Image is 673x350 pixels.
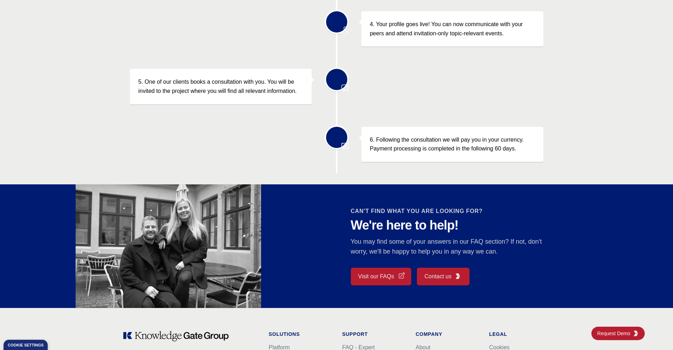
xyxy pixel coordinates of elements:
[342,331,405,338] h1: Support
[597,330,633,337] span: Request Demo
[417,268,469,285] a: Contact usKGG
[8,343,43,347] div: Cookie settings
[638,316,673,350] iframe: Chat Widget
[351,237,551,256] p: You may find some of your answers in our FAQ section? If not, don't worry, we'll be happy to help...
[138,77,303,95] p: 5. One of our clients books a consultation with you. You will be invited to the project where you...
[351,268,412,285] a: Visit our FAQs
[269,331,331,338] h1: Solutions
[351,218,551,232] p: We're here to help!
[591,327,645,340] a: Request DemoKGG
[455,273,461,279] img: KGG
[424,272,451,281] span: Contact us
[416,331,478,338] h1: Company
[489,331,551,338] h1: Legal
[370,20,535,38] p: 4. Your profile goes live! You can now communicate with your peers and attend invitation-only top...
[351,207,551,215] h2: CAN'T FIND WHAT YOU ARE LOOKING FOR?
[633,331,639,336] img: KGG
[370,135,535,153] p: 6. Following the consultation we will pay you in your currency. Payment processing is completed i...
